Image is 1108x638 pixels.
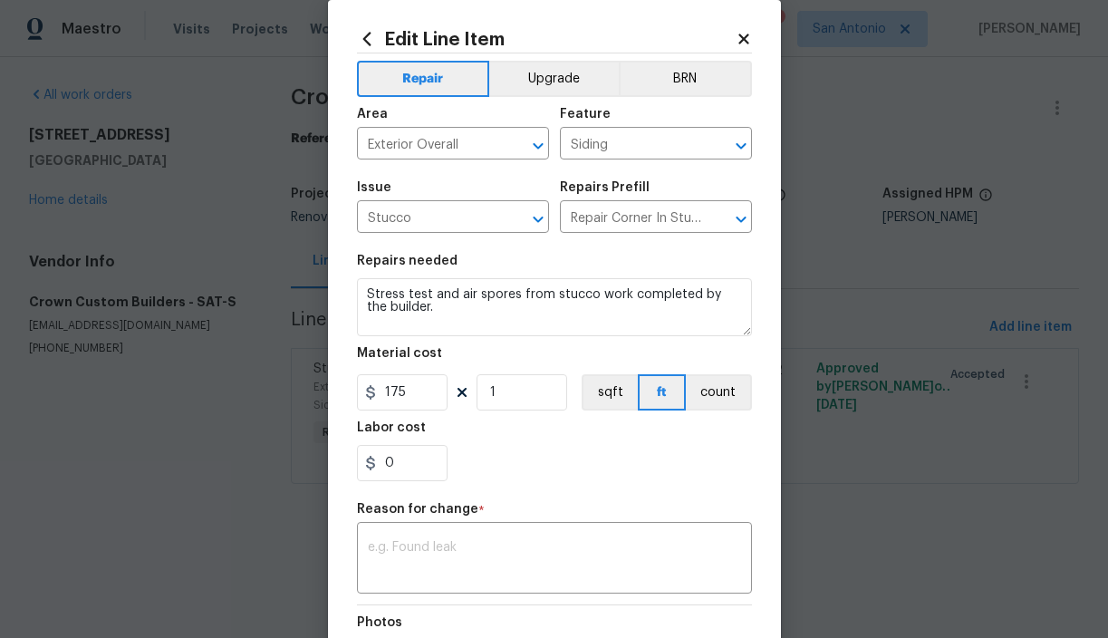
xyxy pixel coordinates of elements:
[525,133,551,159] button: Open
[357,255,458,267] h5: Repairs needed
[357,421,426,434] h5: Labor cost
[357,29,736,49] h2: Edit Line Item
[489,61,619,97] button: Upgrade
[638,374,686,411] button: ft
[686,374,752,411] button: count
[728,133,754,159] button: Open
[357,108,388,121] h5: Area
[560,181,650,194] h5: Repairs Prefill
[357,347,442,360] h5: Material cost
[357,181,391,194] h5: Issue
[728,207,754,232] button: Open
[582,374,638,411] button: sqft
[357,278,752,336] textarea: Stress test and air spores from stucco work completed by the builder.
[357,503,478,516] h5: Reason for change
[619,61,752,97] button: BRN
[357,61,490,97] button: Repair
[357,616,402,629] h5: Photos
[560,108,611,121] h5: Feature
[525,207,551,232] button: Open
